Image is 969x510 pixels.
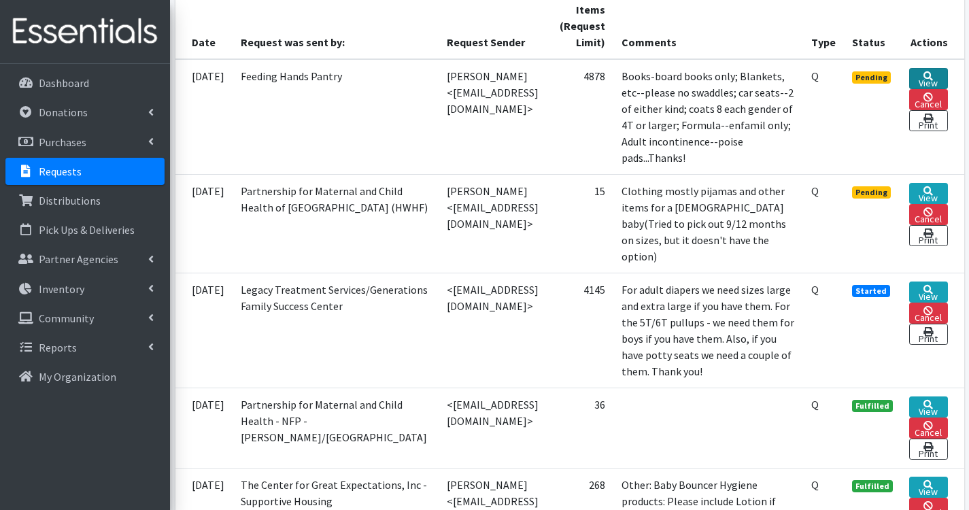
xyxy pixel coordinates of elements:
td: Clothing mostly pijamas and other items for a [DEMOGRAPHIC_DATA] baby(Tried to pick out 9/12 mont... [613,174,804,273]
span: Pending [852,186,891,199]
p: Purchases [39,135,86,149]
td: <[EMAIL_ADDRESS][DOMAIN_NAME]> [439,273,550,388]
img: HumanEssentials [5,9,165,54]
td: [DATE] [175,273,233,388]
td: Books-board books only; Blankets, etc--please no swaddles; car seats--2 of either kind; coats 8 e... [613,59,804,175]
abbr: Quantity [811,69,819,83]
p: Dashboard [39,76,89,90]
p: Reports [39,341,77,354]
td: Partnership for Maternal and Child Health of [GEOGRAPHIC_DATA] (HWHF) [233,174,439,273]
p: Pick Ups & Deliveries [39,223,135,237]
p: Distributions [39,194,101,207]
td: 4878 [550,59,613,175]
td: Feeding Hands Pantry [233,59,439,175]
abbr: Quantity [811,478,819,492]
p: Requests [39,165,82,178]
a: Cancel [909,303,947,324]
a: Print [909,110,947,131]
p: My Organization [39,370,116,384]
p: Community [39,311,94,325]
td: [DATE] [175,174,233,273]
td: 15 [550,174,613,273]
td: Legacy Treatment Services/Generations Family Success Center [233,273,439,388]
td: For adult diapers we need sizes large and extra large if you have them. For the 5T/6T pullups - w... [613,273,804,388]
a: Partner Agencies [5,245,165,273]
a: Purchases [5,129,165,156]
a: Community [5,305,165,332]
a: View [909,183,947,204]
a: Print [909,324,947,345]
a: Print [909,225,947,246]
span: Started [852,285,890,297]
td: [DATE] [175,59,233,175]
a: View [909,396,947,418]
td: 36 [550,388,613,468]
a: Cancel [909,89,947,110]
td: <[EMAIL_ADDRESS][DOMAIN_NAME]> [439,388,550,468]
a: Cancel [909,418,947,439]
td: 4145 [550,273,613,388]
abbr: Quantity [811,283,819,296]
td: Partnership for Maternal and Child Health - NFP - [PERSON_NAME]/[GEOGRAPHIC_DATA] [233,388,439,468]
p: Donations [39,105,88,119]
td: [PERSON_NAME] <[EMAIL_ADDRESS][DOMAIN_NAME]> [439,174,550,273]
abbr: Quantity [811,398,819,411]
a: Pick Ups & Deliveries [5,216,165,243]
a: Requests [5,158,165,185]
a: Distributions [5,187,165,214]
span: Fulfilled [852,480,893,492]
p: Partner Agencies [39,252,118,266]
a: View [909,282,947,303]
td: [PERSON_NAME] <[EMAIL_ADDRESS][DOMAIN_NAME]> [439,59,550,175]
a: Print [909,439,947,460]
a: Reports [5,334,165,361]
a: Donations [5,99,165,126]
a: View [909,68,947,89]
span: Fulfilled [852,400,893,412]
a: Cancel [909,204,947,225]
a: Inventory [5,275,165,303]
a: My Organization [5,363,165,390]
p: Inventory [39,282,84,296]
a: View [909,477,947,498]
td: [DATE] [175,388,233,468]
abbr: Quantity [811,184,819,198]
a: Dashboard [5,69,165,97]
span: Pending [852,71,891,84]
